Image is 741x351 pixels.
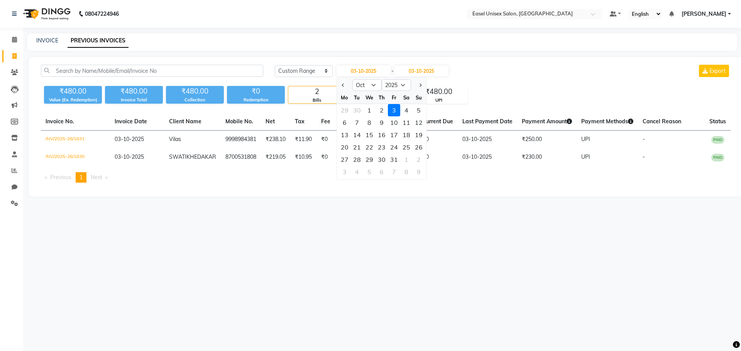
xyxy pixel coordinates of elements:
button: Next month [416,79,423,91]
div: Wednesday, October 15, 2025 [363,129,376,141]
div: Thursday, October 16, 2025 [376,129,388,141]
span: Payment Methods [581,118,633,125]
div: Sa [400,91,413,104]
span: 1 [80,174,83,181]
div: 15 [363,129,376,141]
div: Sunday, November 9, 2025 [413,166,425,178]
div: Friday, October 3, 2025 [388,104,400,116]
div: 7 [388,166,400,178]
div: Tuesday, September 30, 2025 [351,104,363,116]
div: 8 [400,166,413,178]
div: Sunday, October 5, 2025 [413,104,425,116]
span: UPI [581,153,590,160]
div: Sunday, October 19, 2025 [413,129,425,141]
div: 31 [388,153,400,166]
div: ₹480.00 [410,86,467,97]
div: Sunday, November 2, 2025 [413,153,425,166]
div: Friday, October 24, 2025 [388,141,400,153]
div: 11 [400,116,413,129]
div: Monday, November 3, 2025 [338,166,351,178]
input: End Date [394,65,448,76]
span: 03-10-2025 [115,136,144,143]
span: Export [709,67,726,74]
td: ₹230.00 [517,148,577,166]
div: 4 [351,166,363,178]
div: Tuesday, November 4, 2025 [351,166,363,178]
div: Friday, October 17, 2025 [388,129,400,141]
td: ₹0 [418,148,458,166]
td: ₹250.00 [517,131,577,149]
div: Saturday, October 4, 2025 [400,104,413,116]
div: 17 [388,129,400,141]
select: Select month [352,79,382,91]
div: Thursday, October 2, 2025 [376,104,388,116]
div: Monday, October 20, 2025 [338,141,351,153]
div: Monday, September 29, 2025 [338,104,351,116]
span: Mobile No. [225,118,253,125]
span: KHEDAKAR [186,153,216,160]
div: 2 [413,153,425,166]
div: 24 [388,141,400,153]
span: Invoice Date [115,118,147,125]
td: ₹0 [335,131,370,149]
div: 20 [338,141,351,153]
div: Monday, October 6, 2025 [338,116,351,129]
div: Friday, October 31, 2025 [388,153,400,166]
td: 8700531808 [221,148,261,166]
td: INV/2025-26/1831 [41,131,110,149]
div: 13 [338,129,351,141]
div: ₹480.00 [166,86,224,97]
div: 8 [363,116,376,129]
button: Previous month [340,79,347,91]
div: 16 [376,129,388,141]
div: Thursday, October 9, 2025 [376,116,388,129]
img: logo [20,3,73,25]
div: 6 [376,166,388,178]
div: 2 [376,104,388,116]
td: ₹238.10 [261,131,290,149]
span: Next [91,174,102,181]
div: Tuesday, October 7, 2025 [351,116,363,129]
div: Thursday, November 6, 2025 [376,166,388,178]
input: Start Date [337,65,391,76]
span: Vilas [169,136,181,143]
div: Su [413,91,425,104]
div: Wednesday, November 5, 2025 [363,166,376,178]
span: UPI [581,136,590,143]
div: Tuesday, October 28, 2025 [351,153,363,166]
span: Cancel Reason [643,118,681,125]
div: 1 [363,104,376,116]
a: INVOICE [36,37,58,44]
div: Redemption [227,97,285,103]
div: Collection [166,97,224,103]
div: 28 [351,153,363,166]
div: Monday, October 27, 2025 [338,153,351,166]
td: ₹0 [316,148,335,166]
div: Mo [338,91,351,104]
button: Export [699,65,729,77]
span: [PERSON_NAME] [682,10,726,18]
span: Tax [295,118,305,125]
div: 29 [363,153,376,166]
div: 21 [351,141,363,153]
div: UPI [410,97,467,104]
div: Friday, November 7, 2025 [388,166,400,178]
div: 5 [413,104,425,116]
div: Thursday, October 30, 2025 [376,153,388,166]
td: ₹11.90 [290,131,316,149]
div: Tu [351,91,363,104]
div: ₹480.00 [44,86,102,97]
span: - [643,136,645,143]
div: Wednesday, October 1, 2025 [363,104,376,116]
td: ₹0 [316,131,335,149]
div: 4 [400,104,413,116]
div: 3 [338,166,351,178]
span: - [643,153,645,160]
div: Monday, October 13, 2025 [338,129,351,141]
span: PAID [711,154,724,161]
div: 27 [338,153,351,166]
div: Thursday, October 23, 2025 [376,141,388,153]
div: Wednesday, October 22, 2025 [363,141,376,153]
div: We [363,91,376,104]
td: 03-10-2025 [458,131,517,149]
